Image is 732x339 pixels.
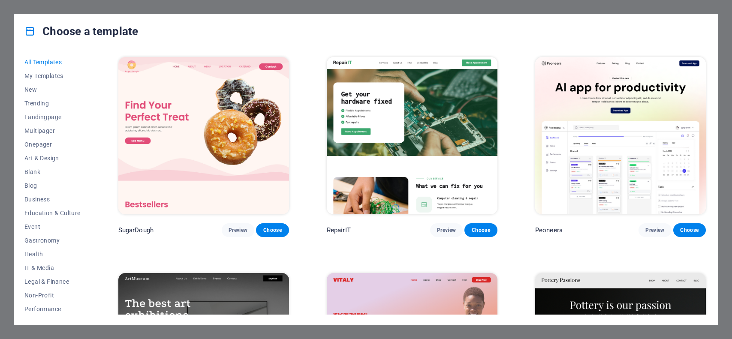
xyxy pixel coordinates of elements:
button: My Templates [24,69,81,83]
span: Non-Profit [24,292,81,299]
button: Performance [24,302,81,316]
span: Performance [24,306,81,312]
button: Onepager [24,138,81,151]
button: Art & Design [24,151,81,165]
h4: Choose a template [24,24,138,38]
button: Event [24,220,81,234]
button: Legal & Finance [24,275,81,288]
span: Preview [437,227,456,234]
button: Preview [639,223,671,237]
span: Event [24,223,81,230]
button: Preview [222,223,254,237]
span: All Templates [24,59,81,66]
button: Blog [24,179,81,192]
button: Business [24,192,81,206]
span: Health [24,251,81,258]
button: Non-Profit [24,288,81,302]
img: SugarDough [118,57,289,214]
span: Multipager [24,127,81,134]
span: Blog [24,182,81,189]
button: New [24,83,81,96]
p: RepairIT [327,226,351,234]
span: Preview [229,227,247,234]
span: My Templates [24,72,81,79]
span: IT & Media [24,264,81,271]
button: Gastronomy [24,234,81,247]
button: Choose [673,223,706,237]
span: Education & Culture [24,210,81,216]
p: Peoneera [535,226,563,234]
button: Health [24,247,81,261]
button: Choose [256,223,289,237]
span: Legal & Finance [24,278,81,285]
button: Education & Culture [24,206,81,220]
button: Choose [464,223,497,237]
button: All Templates [24,55,81,69]
span: Blank [24,168,81,175]
span: Art & Design [24,155,81,162]
span: New [24,86,81,93]
span: Trending [24,100,81,107]
span: Gastronomy [24,237,81,244]
img: RepairIT [327,57,497,214]
button: Trending [24,96,81,110]
span: Business [24,196,81,203]
button: IT & Media [24,261,81,275]
img: Peoneera [535,57,706,214]
span: Landingpage [24,114,81,120]
p: SugarDough [118,226,154,234]
span: Choose [471,227,490,234]
span: Onepager [24,141,81,148]
span: Preview [645,227,664,234]
button: Blank [24,165,81,179]
span: Choose [263,227,282,234]
button: Multipager [24,124,81,138]
button: Preview [430,223,463,237]
span: Choose [680,227,699,234]
button: Landingpage [24,110,81,124]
